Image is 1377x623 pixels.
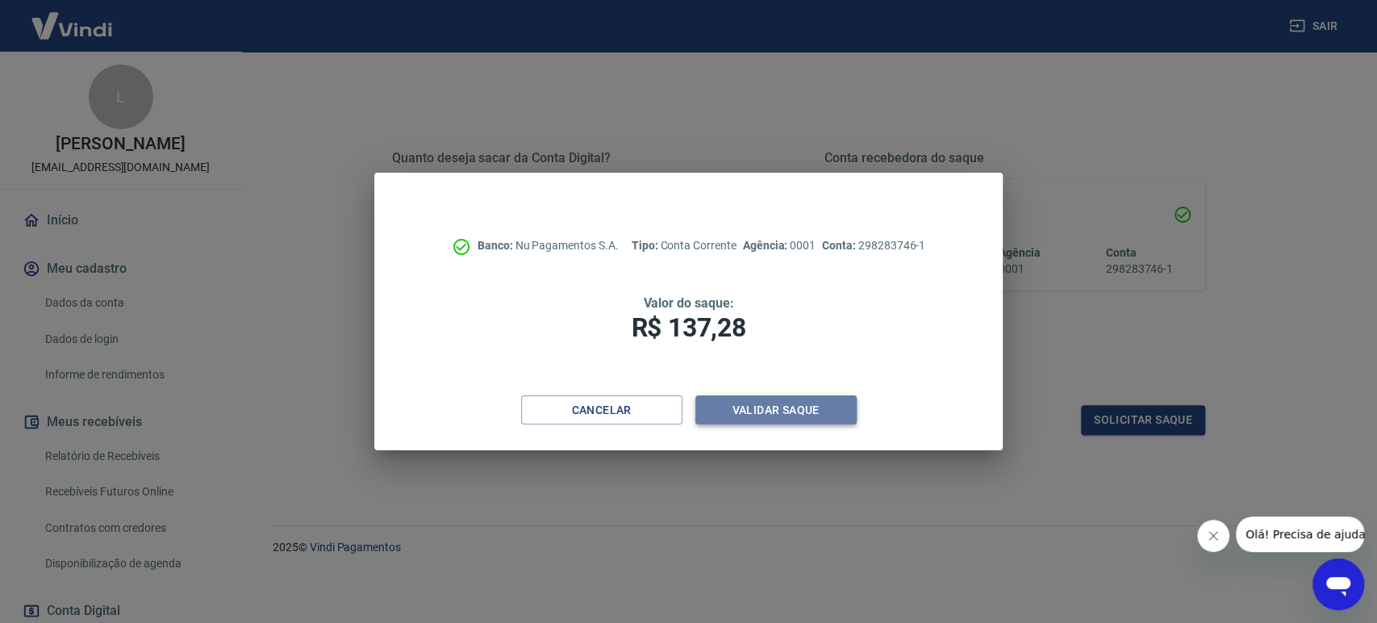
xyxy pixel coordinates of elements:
[1312,558,1364,610] iframe: Botão para abrir a janela de mensagens
[643,295,733,311] span: Valor do saque:
[478,239,515,252] span: Banco:
[632,239,661,252] span: Tipo:
[521,395,682,425] button: Cancelar
[10,11,136,24] span: Olá! Precisa de ajuda?
[1197,520,1229,552] iframe: Fechar mensagem
[478,237,619,254] p: Nu Pagamentos S.A.
[632,237,736,254] p: Conta Corrente
[822,237,925,254] p: 298283746-1
[743,239,791,252] span: Agência:
[743,237,816,254] p: 0001
[1236,516,1364,552] iframe: Mensagem da empresa
[822,239,858,252] span: Conta:
[632,312,746,343] span: R$ 137,28
[695,395,857,425] button: Validar saque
